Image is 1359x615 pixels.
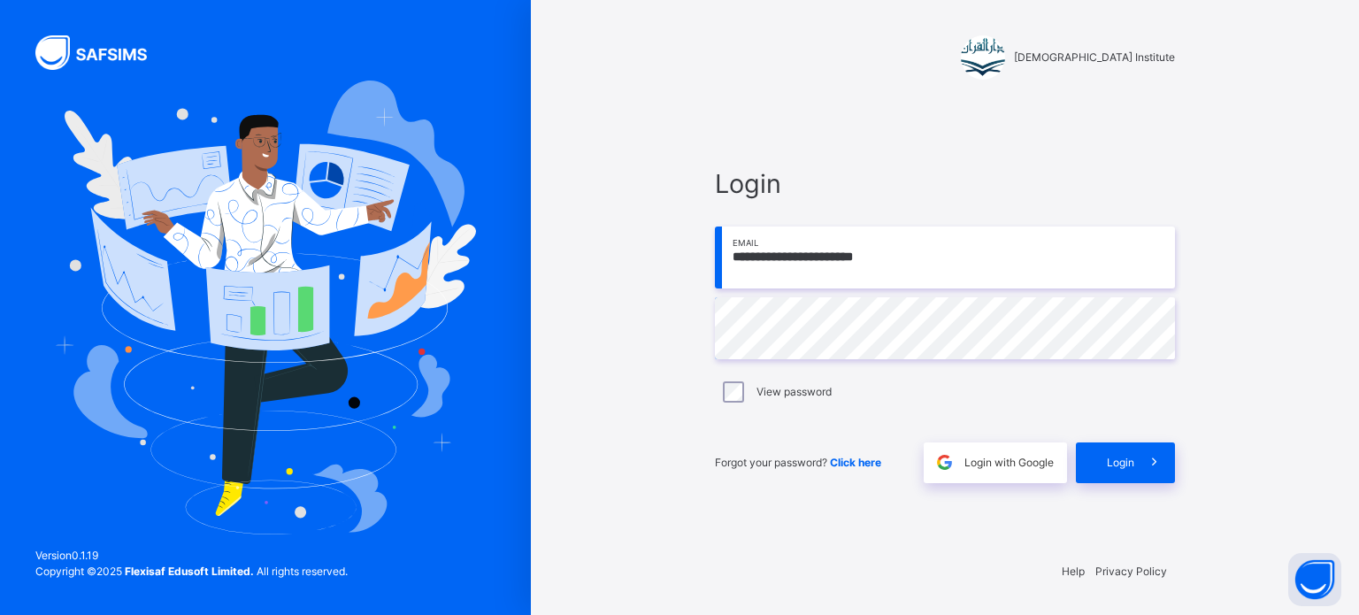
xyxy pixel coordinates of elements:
[35,548,348,564] span: Version 0.1.19
[934,452,955,473] img: google.396cfc9801f0270233282035f929180a.svg
[35,565,348,578] span: Copyright © 2025 All rights reserved.
[715,165,1175,203] span: Login
[1288,553,1341,606] button: Open asap
[1062,565,1085,578] a: Help
[55,81,476,534] img: Hero Image
[756,384,832,400] label: View password
[1014,50,1175,65] span: [DEMOGRAPHIC_DATA] Institute
[1107,455,1134,471] span: Login
[830,456,881,469] a: Click here
[1095,565,1167,578] a: Privacy Policy
[125,565,254,578] strong: Flexisaf Edusoft Limited.
[964,455,1054,471] span: Login with Google
[715,456,881,469] span: Forgot your password?
[35,35,168,70] img: SAFSIMS Logo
